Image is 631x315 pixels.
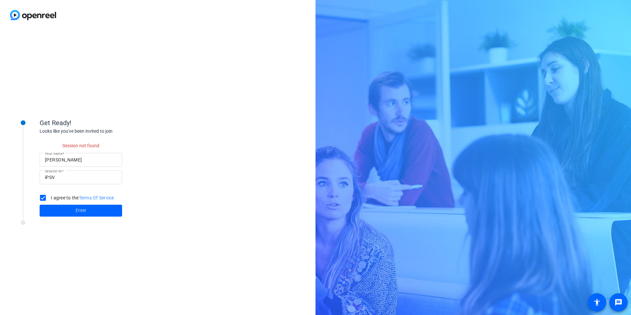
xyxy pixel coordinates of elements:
[40,205,122,217] button: Enter
[593,298,601,306] mat-icon: accessibility
[40,128,172,135] div: Looks like you've been invited to join
[614,298,622,306] mat-icon: message
[40,142,122,149] p: Session not found
[45,169,62,173] mat-label: Session ID
[50,194,114,201] label: I agree to the
[76,207,86,214] span: Enter
[79,195,114,200] a: Terms Of Service
[45,152,62,156] mat-label: Your name
[40,118,172,128] div: Get Ready!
